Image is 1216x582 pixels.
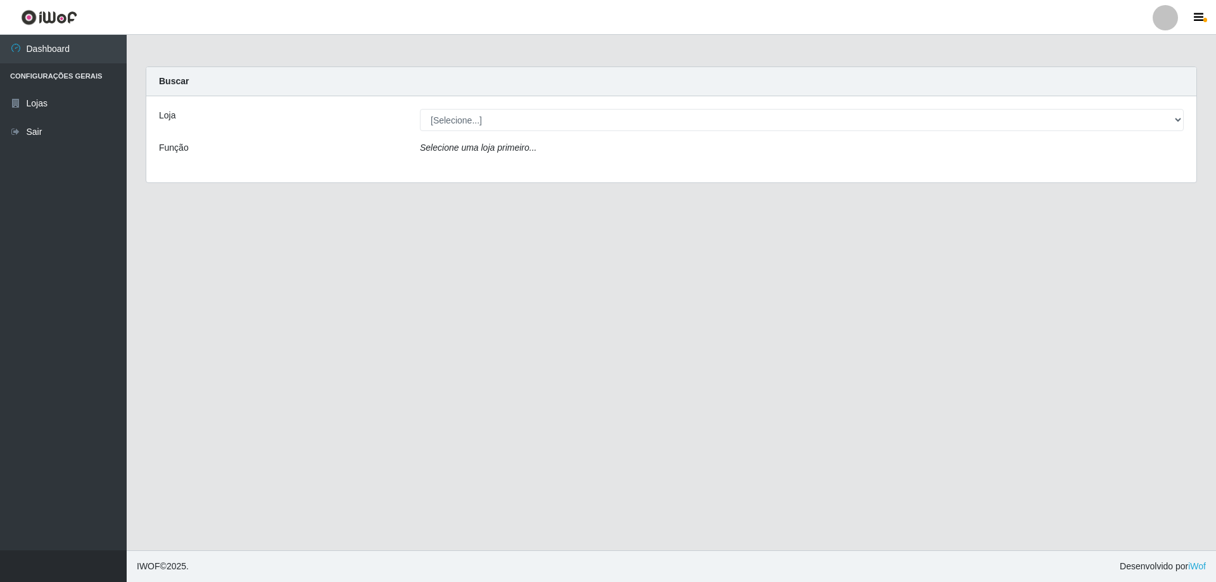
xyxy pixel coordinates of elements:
a: iWof [1188,561,1206,571]
label: Função [159,141,189,155]
img: CoreUI Logo [21,9,77,25]
i: Selecione uma loja primeiro... [420,142,536,153]
span: © 2025 . [137,560,189,573]
label: Loja [159,109,175,122]
strong: Buscar [159,76,189,86]
span: IWOF [137,561,160,571]
span: Desenvolvido por [1120,560,1206,573]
